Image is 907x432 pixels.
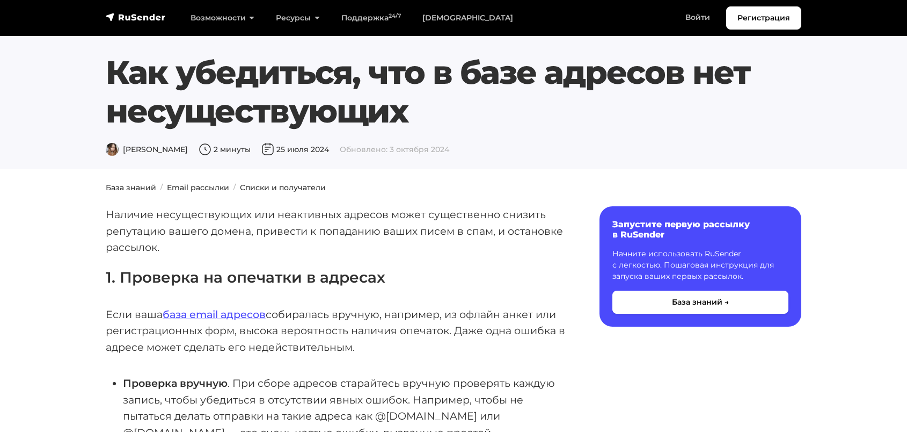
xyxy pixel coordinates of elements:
img: Время чтения [199,143,211,156]
button: База знаний → [612,291,788,314]
a: Возможности [180,7,265,29]
img: RuSender [106,12,166,23]
a: Запустите первую рассылку в RuSender Начните использовать RuSender с легкостью. Пошаговая инструк... [599,206,801,327]
h6: Запустите первую рассылку в RuSender [612,219,788,240]
a: Ресурсы [265,7,330,29]
a: База знаний [106,183,156,192]
a: [DEMOGRAPHIC_DATA] [412,7,524,29]
h1: Как убедиться, что в базе адресов нет несуществующих [106,53,801,131]
p: Если ваша собиралась вручную, например, из офлайн анкет или регистрационных форм, высока вероятно... [106,306,565,356]
span: [PERSON_NAME] [106,145,188,154]
a: Email рассылки [167,183,229,192]
img: Дата публикации [261,143,274,156]
strong: Проверка вручную [123,377,228,390]
span: 2 минуты [199,145,251,154]
a: Списки и получатели [240,183,326,192]
nav: breadcrumb [99,182,808,193]
span: Обновлено: 3 октября 2024 [340,145,449,154]
p: Наличие несуществующих или неактивных адресов может существенно снизить репутацию вашего домена, ... [106,206,565,256]
sup: 24/7 [389,12,401,19]
strong: 1. Проверка на опечатки в адресах [106,268,385,286]
p: Начните использовать RuSender с легкостью. Пошаговая инструкция для запуска ваших первых рассылок. [612,248,788,282]
span: 25 июля 2024 [261,145,329,154]
a: Войти [675,6,721,28]
a: Поддержка24/7 [331,7,412,29]
a: база email адресов [163,308,266,321]
a: Регистрация [726,6,801,30]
